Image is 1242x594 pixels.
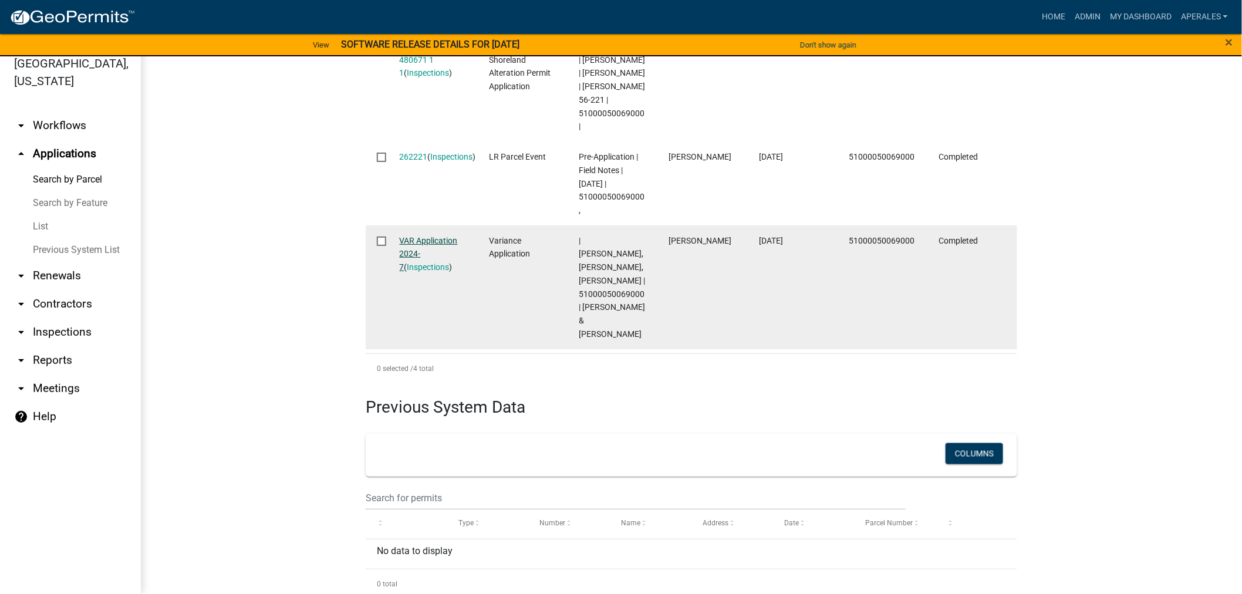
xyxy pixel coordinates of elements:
input: Search for permits [366,486,906,510]
a: View [308,35,334,55]
span: Name [621,519,640,528]
span: Pre-Application | Field Notes | 05/20/2024 | 51000050069000 , [579,152,645,215]
i: arrow_drop_down [14,353,28,367]
strong: SOFTWARE RELEASE DETAILS FOR [DATE] [341,39,519,50]
datatable-header-cell: Name [610,510,691,538]
datatable-header-cell: Parcel Number [855,510,936,538]
button: Close [1226,35,1233,49]
i: arrow_drop_up [14,147,28,161]
div: No data to display [366,539,1017,569]
span: Variance Application [490,236,531,259]
div: ( ) [400,150,467,164]
a: Inspections [407,68,450,77]
div: 4 total [366,354,1017,383]
i: arrow_drop_down [14,325,28,339]
div: ( ) [400,40,467,80]
i: arrow_drop_down [14,297,28,311]
span: Date [784,519,799,528]
i: arrow_drop_down [14,382,28,396]
span: Completed [939,236,978,245]
a: aperales [1176,6,1233,28]
span: Number [540,519,566,528]
a: Inspections [431,152,473,161]
span: Brittany Tollefson [669,152,732,161]
a: Home [1037,6,1070,28]
a: Admin [1070,6,1105,28]
h3: Previous System Data [366,383,1017,420]
button: Don't show again [795,35,861,55]
datatable-header-cell: Number [529,510,610,538]
button: Columns [946,443,1003,464]
span: 0 selected / [377,365,413,373]
span: Type [458,519,474,528]
datatable-header-cell: Address [691,510,773,538]
i: arrow_drop_down [14,119,28,133]
span: | Andrea Perales | STEVEN J HANSON | TAMMY J HANSON | Schuster 56-221 | 51000050069000 | [579,42,646,131]
a: 262221 [400,152,428,161]
span: LR Parcel Event [490,152,546,161]
i: arrow_drop_down [14,269,28,283]
i: help [14,410,28,424]
a: STR/SAP - 480671 1 1 [400,42,437,78]
datatable-header-cell: Type [447,510,529,538]
a: Inspections [407,262,450,272]
span: × [1226,34,1233,50]
span: Address [703,519,728,528]
span: 51000050069000 [849,236,914,245]
span: Steve Hanson [669,236,732,245]
datatable-header-cell: Date [773,510,855,538]
span: 05/21/2024 [759,152,783,161]
div: ( ) [400,234,467,274]
a: VAR Application 2024-7 [400,236,458,272]
span: 51000050069000 [849,152,914,161]
span: Completed [939,152,978,161]
a: My Dashboard [1105,6,1176,28]
span: 02/16/2024 [759,236,783,245]
span: | Amy Busko, Christopher LeClair, Kyle Westergard | 51000050069000 | HANSON,STEVEN J & TAMMY J [579,236,646,339]
span: Parcel Number [866,519,913,528]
